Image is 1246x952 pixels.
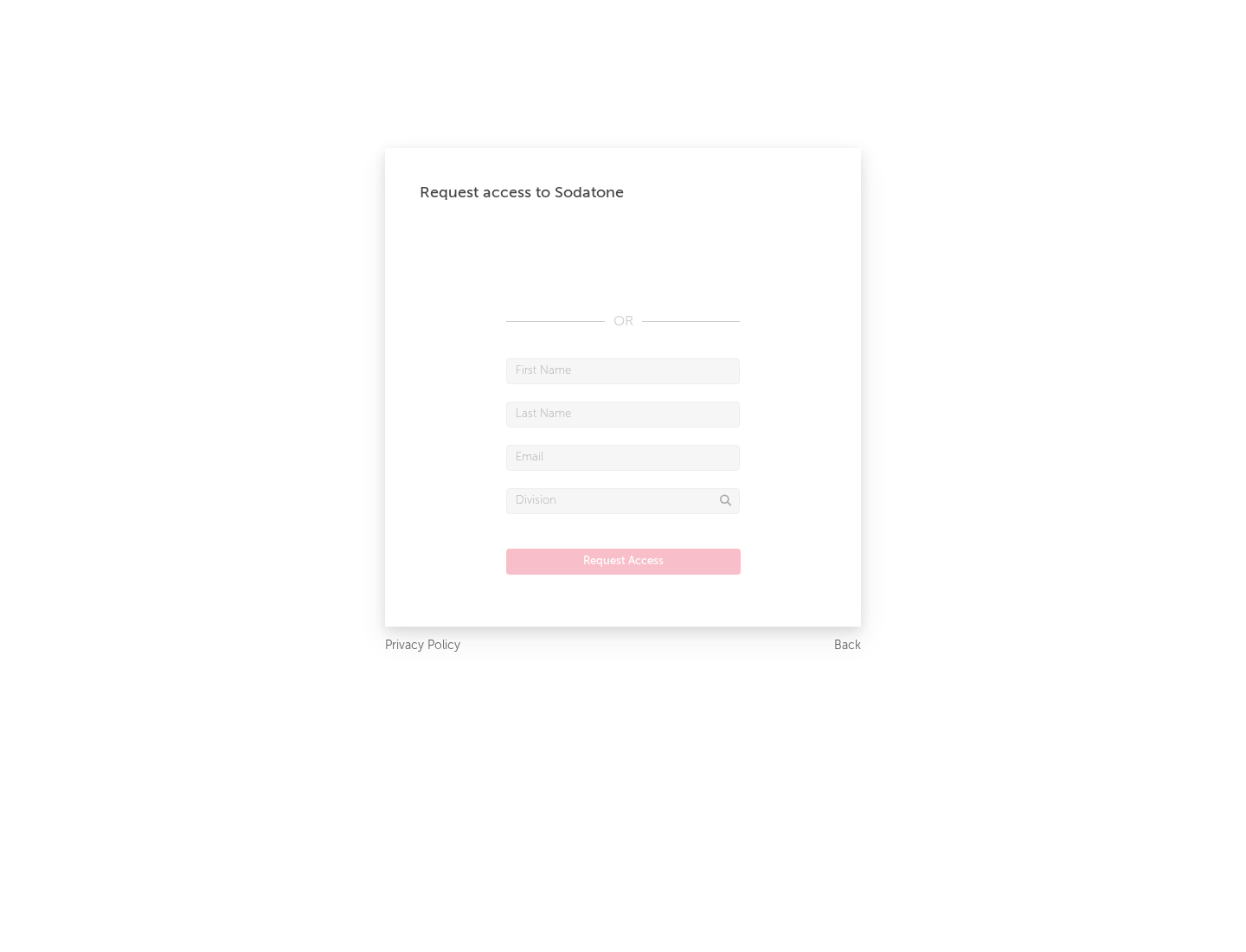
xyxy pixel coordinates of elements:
input: First Name [506,358,740,384]
a: Back [834,635,861,657]
input: Email [506,445,740,471]
input: Last Name [506,402,740,428]
div: OR [506,312,740,332]
button: Request Access [506,549,741,575]
input: Division [506,488,740,514]
div: Request access to Sodatone [420,183,826,203]
a: Privacy Policy [385,635,460,657]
